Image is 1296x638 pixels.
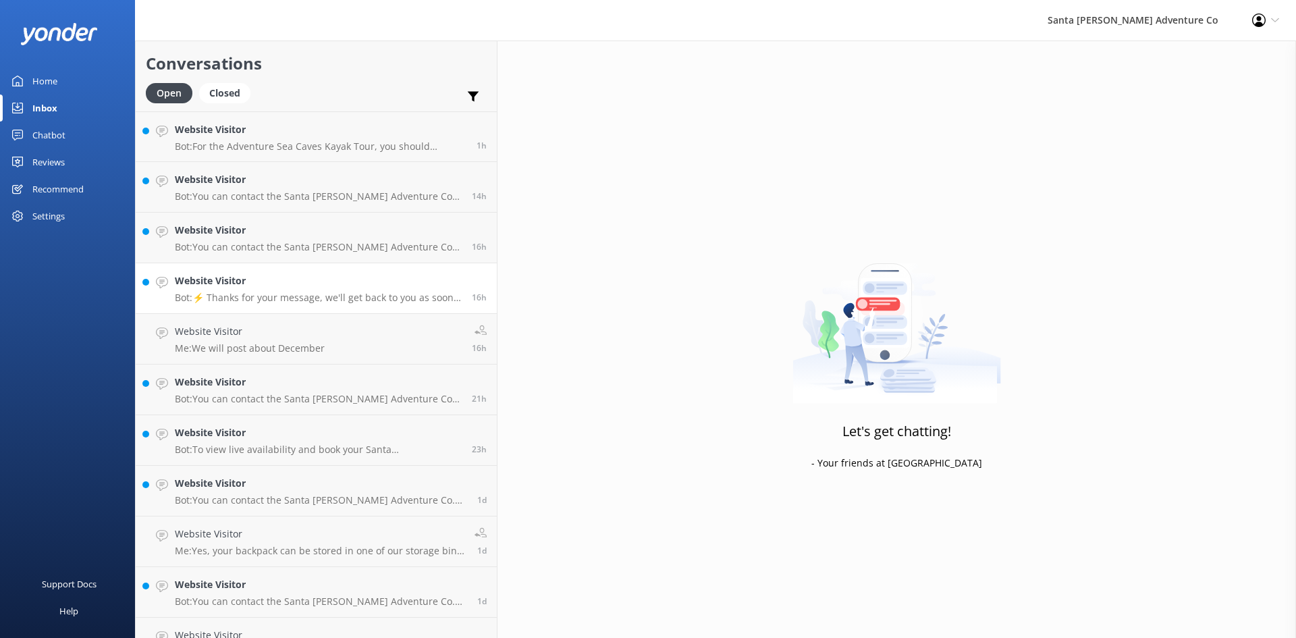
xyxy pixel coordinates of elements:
p: Bot: To view live availability and book your Santa [PERSON_NAME] Adventure tour, please visit [UR... [175,444,462,456]
span: Oct 02 2025 05:31pm (UTC -07:00) America/Tijuana [472,292,487,303]
p: Bot: ⚡ Thanks for your message, we'll get back to you as soon as we can. You're also welcome to k... [175,292,462,304]
h2: Conversations [146,51,487,76]
h4: Website Visitor [175,324,325,339]
h4: Website Visitor [175,375,462,390]
a: Website VisitorBot:⚡ Thanks for your message, we'll get back to you as soon as we can. You're als... [136,263,497,314]
a: Closed [199,85,257,100]
h4: Website Visitor [175,223,462,238]
div: Settings [32,203,65,230]
h4: Website Visitor [175,527,464,541]
a: Website VisitorBot:For the Adventure Sea Caves Kayak Tour, you should schedule the 10:30am tour, ... [136,111,497,162]
h4: Website Visitor [175,476,467,491]
a: Website VisitorBot:To view live availability and book your Santa [PERSON_NAME] Adventure tour, pl... [136,415,497,466]
a: Website VisitorBot:You can contact the Santa [PERSON_NAME] Adventure Co. team at [PHONE_NUMBER], ... [136,162,497,213]
span: Oct 02 2025 05:42pm (UTC -07:00) America/Tijuana [472,241,487,252]
p: Bot: For the Adventure Sea Caves Kayak Tour, you should schedule the 10:30am tour, as it requires... [175,140,466,153]
a: Website VisitorBot:You can contact the Santa [PERSON_NAME] Adventure Co. team at [PHONE_NUMBER], ... [136,365,497,415]
p: Me: We will post about December [175,342,325,354]
img: yonder-white-logo.png [20,23,98,45]
div: Closed [199,83,250,103]
h4: Website Visitor [175,273,462,288]
p: Bot: You can contact the Santa [PERSON_NAME] Adventure Co. team at [PHONE_NUMBER], or by emailing... [175,494,467,506]
span: Oct 02 2025 08:10am (UTC -07:00) America/Tijuana [477,545,487,556]
h4: Website Visitor [175,425,462,440]
a: Website VisitorBot:You can contact the Santa [PERSON_NAME] Adventure Co. team at [PHONE_NUMBER], ... [136,213,497,263]
h4: Website Visitor [175,172,462,187]
span: Oct 02 2025 10:22am (UTC -07:00) America/Tijuana [472,444,487,455]
span: Oct 02 2025 09:32am (UTC -07:00) America/Tijuana [477,494,487,506]
div: Home [32,68,57,95]
span: Oct 02 2025 05:28pm (UTC -07:00) America/Tijuana [472,342,487,354]
h3: Let's get chatting! [842,421,951,442]
div: Help [59,597,78,624]
div: Recommend [32,176,84,203]
h4: Website Visitor [175,122,466,137]
div: Support Docs [42,570,97,597]
p: Bot: You can contact the Santa [PERSON_NAME] Adventure Co. team at [PHONE_NUMBER], or by emailing... [175,595,467,608]
p: - Your friends at [GEOGRAPHIC_DATA] [811,456,982,471]
span: Oct 01 2025 05:28pm (UTC -07:00) America/Tijuana [477,595,487,607]
a: Website VisitorBot:You can contact the Santa [PERSON_NAME] Adventure Co. team at [PHONE_NUMBER], ... [136,567,497,618]
a: Website VisitorMe:Yes, your backpack can be stored in one of our storage bins at our check-in bui... [136,516,497,567]
span: Oct 02 2025 07:17pm (UTC -07:00) America/Tijuana [472,190,487,202]
p: Bot: You can contact the Santa [PERSON_NAME] Adventure Co. team at [PHONE_NUMBER], or by emailing... [175,241,462,253]
a: Website VisitorBot:You can contact the Santa [PERSON_NAME] Adventure Co. team at [PHONE_NUMBER], ... [136,466,497,516]
img: artwork of a man stealing a conversation from at giant smartphone [792,235,1001,404]
a: Website VisitorMe:We will post about December16h [136,314,497,365]
div: Reviews [32,149,65,176]
h4: Website Visitor [175,577,467,592]
div: Inbox [32,95,57,122]
span: Oct 02 2025 12:39pm (UTC -07:00) America/Tijuana [472,393,487,404]
p: Me: Yes, your backpack can be stored in one of our storage bins at our check-in building just up ... [175,545,464,557]
span: Oct 03 2025 08:03am (UTC -07:00) America/Tijuana [477,140,487,151]
p: Bot: You can contact the Santa [PERSON_NAME] Adventure Co. team at [PHONE_NUMBER], or by emailing... [175,190,462,203]
div: Open [146,83,192,103]
p: Bot: You can contact the Santa [PERSON_NAME] Adventure Co. team at [PHONE_NUMBER], or by emailing... [175,393,462,405]
a: Open [146,85,199,100]
div: Chatbot [32,122,65,149]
